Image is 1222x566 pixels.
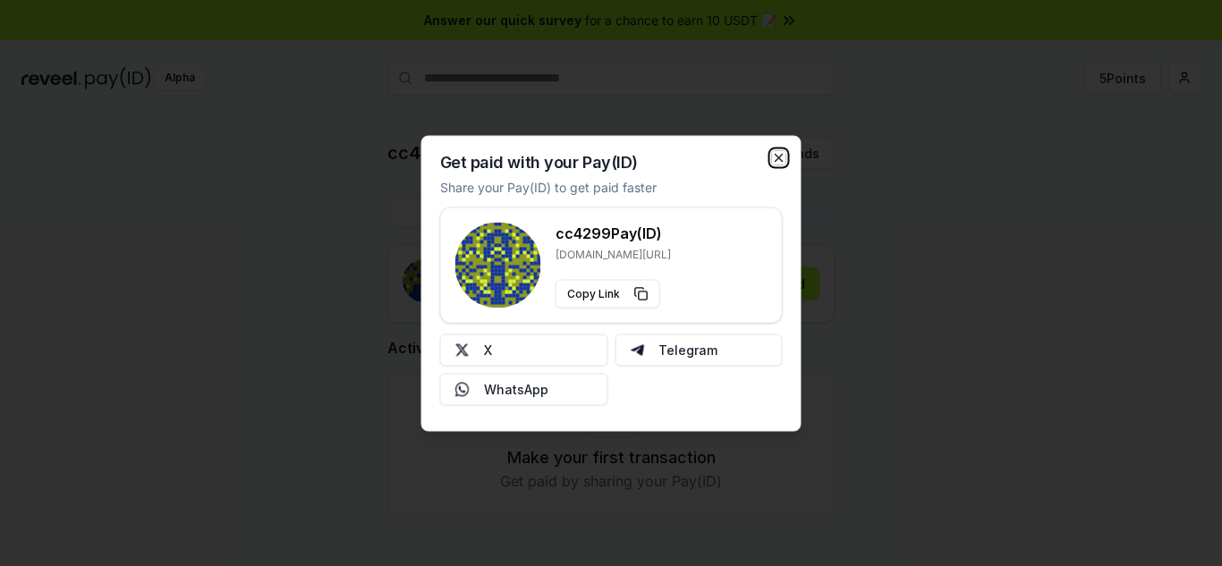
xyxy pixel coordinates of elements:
img: Whatsapp [455,382,470,396]
button: Telegram [615,334,783,366]
h2: Get paid with your Pay(ID) [440,154,638,170]
p: Share your Pay(ID) to get paid faster [440,177,657,196]
p: [DOMAIN_NAME][URL] [556,247,671,261]
button: X [440,334,608,366]
img: Telegram [630,342,644,357]
h3: cc4299 Pay(ID) [556,222,671,243]
img: X [455,342,470,357]
button: Copy Link [556,279,660,308]
button: WhatsApp [440,373,608,405]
